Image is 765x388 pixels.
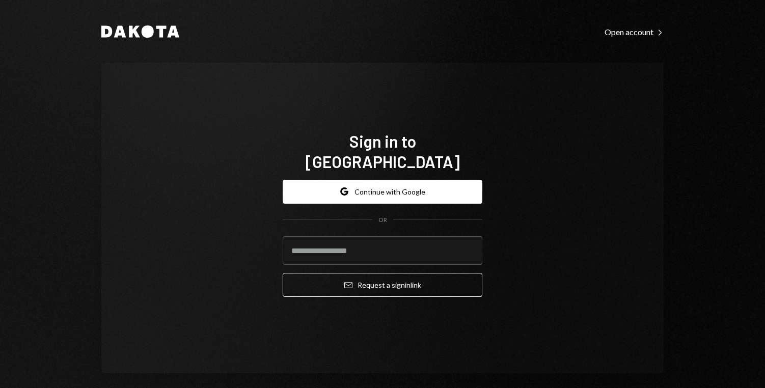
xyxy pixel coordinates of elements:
div: OR [378,216,387,225]
button: Continue with Google [283,180,482,204]
a: Open account [605,26,664,37]
div: Open account [605,27,664,37]
button: Request a signinlink [283,273,482,297]
h1: Sign in to [GEOGRAPHIC_DATA] [283,131,482,172]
